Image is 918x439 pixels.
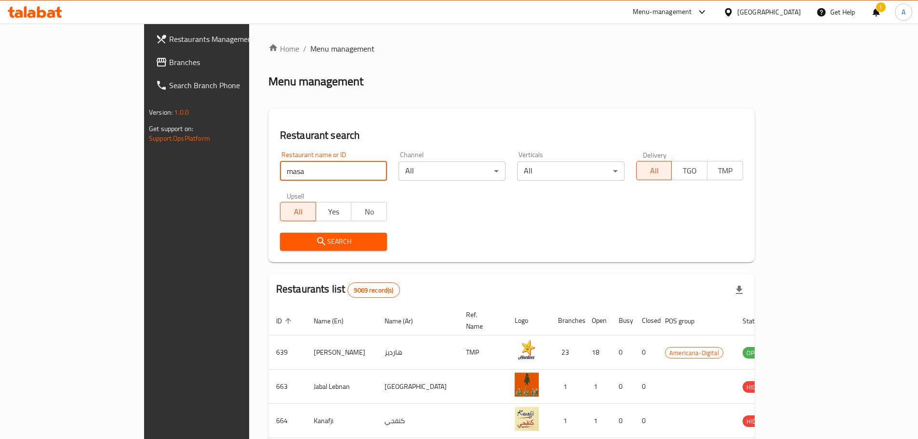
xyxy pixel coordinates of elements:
[550,306,584,335] th: Branches
[169,80,290,91] span: Search Branch Phone
[148,51,297,74] a: Branches
[584,404,611,438] td: 1
[515,372,539,397] img: Jabal Lebnan
[515,338,539,362] img: Hardee's
[743,382,772,393] span: HIDDEN
[728,279,751,302] div: Export file
[743,416,772,427] span: HIDDEN
[584,335,611,370] td: 18
[640,164,668,178] span: All
[671,161,707,180] button: TGO
[737,7,801,17] div: [GEOGRAPHIC_DATA]
[320,205,348,219] span: Yes
[743,315,774,327] span: Status
[306,404,377,438] td: Kanafji
[303,43,306,54] li: /
[149,132,210,145] a: Support.OpsPlatform
[276,282,400,298] h2: Restaurants list
[466,309,495,332] span: Ref. Name
[517,161,624,181] div: All
[355,205,383,219] span: No
[347,282,399,298] div: Total records count
[287,192,305,199] label: Upsell
[268,74,363,89] h2: Menu management
[643,151,667,158] label: Delivery
[665,315,707,327] span: POS group
[316,202,352,221] button: Yes
[611,306,634,335] th: Busy
[306,335,377,370] td: [PERSON_NAME]
[148,74,297,97] a: Search Branch Phone
[377,335,458,370] td: هارديز
[314,315,356,327] span: Name (En)
[169,33,290,45] span: Restaurants Management
[458,335,507,370] td: TMP
[636,161,672,180] button: All
[902,7,905,17] span: A
[611,404,634,438] td: 0
[280,233,387,251] button: Search
[310,43,374,54] span: Menu management
[550,370,584,404] td: 1
[707,161,743,180] button: TMP
[634,370,657,404] td: 0
[169,56,290,68] span: Branches
[280,128,743,143] h2: Restaurant search
[385,315,426,327] span: Name (Ar)
[743,347,766,359] span: OPEN
[276,315,294,327] span: ID
[399,161,506,181] div: All
[306,370,377,404] td: Jabal Lebnan
[676,164,704,178] span: TGO
[148,27,297,51] a: Restaurants Management
[284,205,312,219] span: All
[149,106,173,119] span: Version:
[634,306,657,335] th: Closed
[611,370,634,404] td: 0
[633,6,692,18] div: Menu-management
[743,415,772,427] div: HIDDEN
[711,164,739,178] span: TMP
[348,286,399,295] span: 9069 record(s)
[550,335,584,370] td: 23
[550,404,584,438] td: 1
[584,370,611,404] td: 1
[288,236,379,248] span: Search
[174,106,189,119] span: 1.0.0
[377,370,458,404] td: [GEOGRAPHIC_DATA]
[584,306,611,335] th: Open
[280,202,316,221] button: All
[665,347,723,359] span: Americana-Digital
[268,43,755,54] nav: breadcrumb
[611,335,634,370] td: 0
[515,407,539,431] img: Kanafji
[634,404,657,438] td: 0
[351,202,387,221] button: No
[507,306,550,335] th: Logo
[149,122,193,135] span: Get support on:
[280,161,387,181] input: Search for restaurant name or ID..
[634,335,657,370] td: 0
[377,404,458,438] td: كنفجي
[743,381,772,393] div: HIDDEN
